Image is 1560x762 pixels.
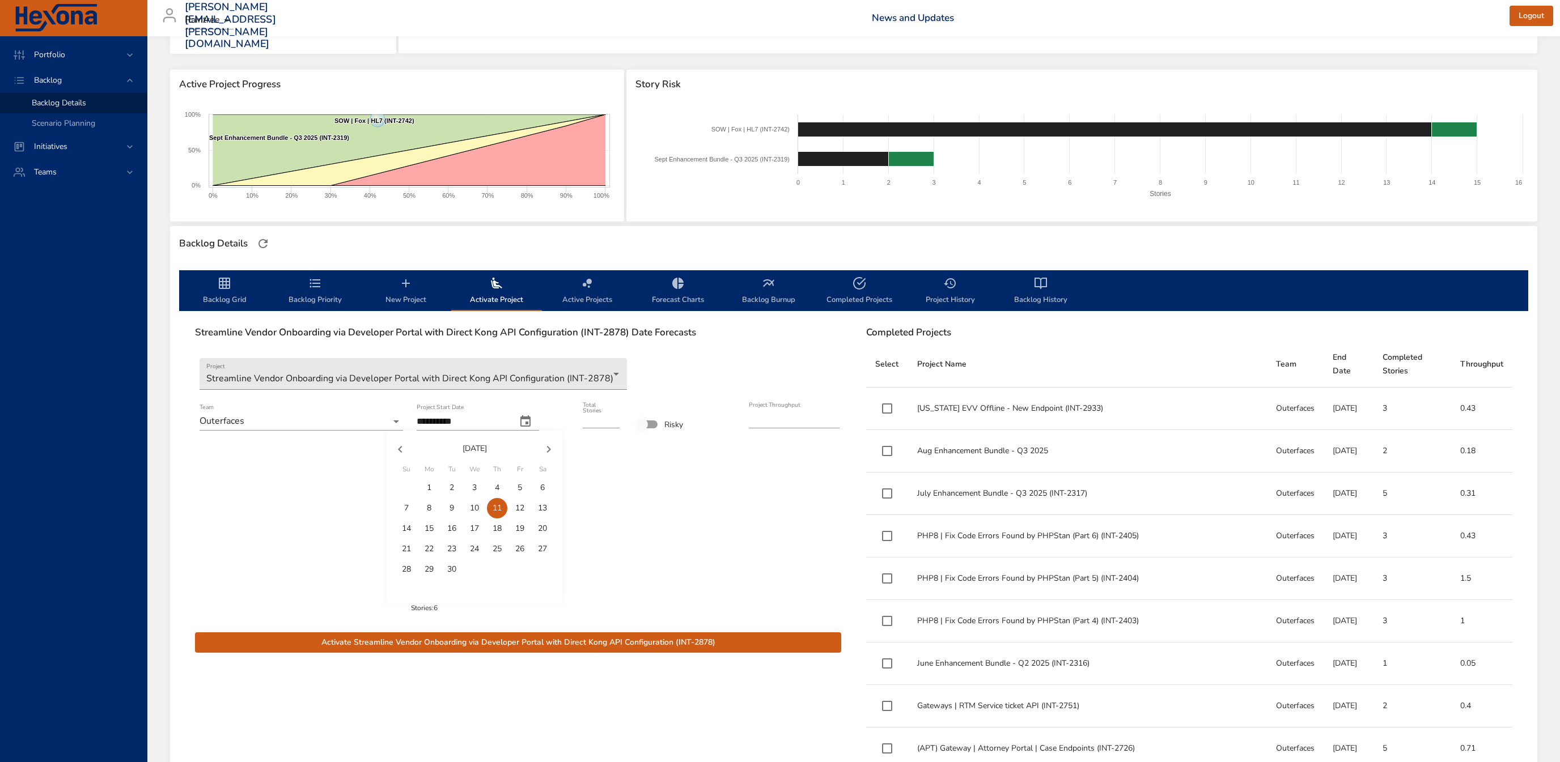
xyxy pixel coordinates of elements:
[464,539,485,559] button: 24
[515,543,524,555] p: 26
[419,498,439,518] button: 8
[447,564,456,575] p: 30
[510,498,530,518] button: 12
[404,503,409,514] p: 7
[464,464,485,475] span: We
[427,482,431,493] p: 1
[532,478,553,498] button: 6
[447,523,456,534] p: 16
[396,539,417,559] button: 21
[464,518,485,539] button: 17
[442,478,462,498] button: 2
[442,539,462,559] button: 23
[425,523,434,534] p: 15
[402,564,411,575] p: 28
[487,498,507,518] button: 11
[447,543,456,555] p: 23
[470,503,479,514] p: 10
[396,518,417,539] button: 14
[532,464,553,475] span: Sa
[425,543,434,555] p: 22
[495,482,499,493] p: 4
[510,478,530,498] button: 5
[510,539,530,559] button: 26
[493,523,502,534] p: 18
[470,523,479,534] p: 17
[487,478,507,498] button: 4
[532,518,553,539] button: 20
[419,478,439,498] button: 1
[518,482,522,493] p: 5
[414,442,535,454] p: [DATE]
[470,543,479,555] p: 24
[450,503,454,514] p: 9
[450,482,454,493] p: 2
[538,523,547,534] p: 20
[427,503,431,514] p: 8
[472,482,477,493] p: 3
[442,559,462,580] button: 30
[442,498,462,518] button: 9
[442,464,462,475] span: Tu
[532,498,553,518] button: 13
[487,464,507,475] span: Th
[396,498,417,518] button: 7
[419,464,439,475] span: Mo
[402,523,411,534] p: 14
[464,498,485,518] button: 10
[538,543,547,555] p: 27
[510,464,530,475] span: Fr
[510,518,530,539] button: 19
[464,478,485,498] button: 3
[442,518,462,539] button: 16
[515,503,524,514] p: 12
[419,539,439,559] button: 22
[402,543,411,555] p: 21
[419,559,439,580] button: 29
[540,482,545,493] p: 6
[487,539,507,559] button: 25
[532,539,553,559] button: 27
[493,543,502,555] p: 25
[487,518,507,539] button: 18
[425,564,434,575] p: 29
[396,464,417,475] span: Su
[493,503,502,514] p: 11
[538,503,547,514] p: 13
[515,523,524,534] p: 19
[419,518,439,539] button: 15
[396,559,417,580] button: 28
